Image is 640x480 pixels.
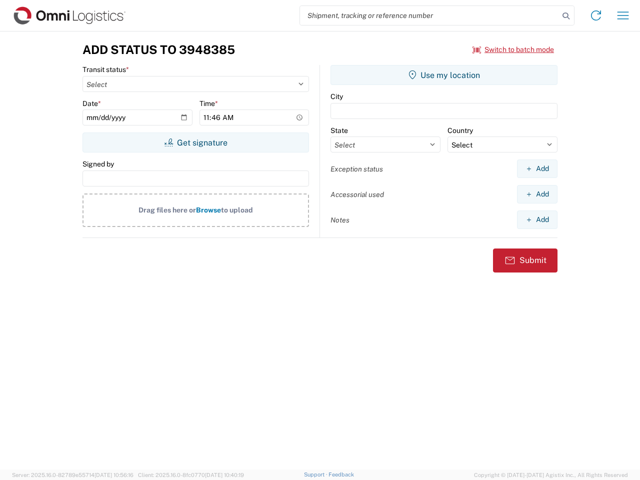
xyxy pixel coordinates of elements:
[304,471,329,477] a: Support
[138,206,196,214] span: Drag files here or
[517,210,557,229] button: Add
[196,206,221,214] span: Browse
[517,159,557,178] button: Add
[330,164,383,173] label: Exception status
[330,215,349,224] label: Notes
[330,126,348,135] label: State
[474,470,628,479] span: Copyright © [DATE]-[DATE] Agistix Inc., All Rights Reserved
[472,41,554,58] button: Switch to batch mode
[330,65,557,85] button: Use my location
[82,159,114,168] label: Signed by
[82,65,129,74] label: Transit status
[221,206,253,214] span: to upload
[199,99,218,108] label: Time
[330,92,343,101] label: City
[330,190,384,199] label: Accessorial used
[447,126,473,135] label: Country
[82,132,309,152] button: Get signature
[328,471,354,477] a: Feedback
[205,472,244,478] span: [DATE] 10:40:19
[493,248,557,272] button: Submit
[82,99,101,108] label: Date
[517,185,557,203] button: Add
[138,472,244,478] span: Client: 2025.16.0-8fc0770
[300,6,559,25] input: Shipment, tracking or reference number
[82,42,235,57] h3: Add Status to 3948385
[94,472,133,478] span: [DATE] 10:56:16
[12,472,133,478] span: Server: 2025.16.0-82789e55714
